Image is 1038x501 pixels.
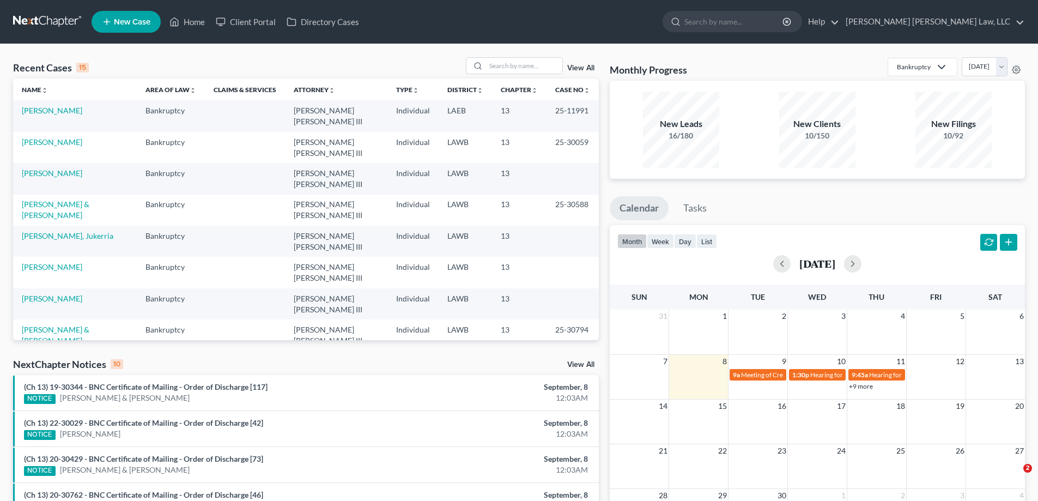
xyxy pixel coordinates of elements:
span: Fri [930,292,942,301]
a: [PERSON_NAME] [22,262,82,271]
span: 13 [1014,355,1025,368]
td: LAWB [439,195,492,226]
span: 11 [895,355,906,368]
td: Individual [387,163,439,194]
td: Individual [387,100,439,131]
span: 4 [900,310,906,323]
div: NextChapter Notices [13,358,123,371]
span: 12 [955,355,966,368]
td: Individual [387,319,439,351]
span: 22 [717,444,728,457]
td: 25-30059 [547,132,599,163]
h3: Monthly Progress [610,63,687,76]
span: Sat [988,292,1002,301]
a: [PERSON_NAME] [60,428,120,439]
td: 13 [492,226,547,257]
a: +9 more [849,382,873,390]
button: month [617,234,647,249]
span: 23 [776,444,787,457]
span: 27 [1014,444,1025,457]
span: Hearing for [PERSON_NAME] [810,371,895,379]
a: Attorneyunfold_more [294,86,335,94]
td: LAWB [439,226,492,257]
td: LAWB [439,288,492,319]
i: unfold_more [412,87,419,94]
button: list [696,234,717,249]
a: [PERSON_NAME] [22,137,82,147]
span: Hearing for [PERSON_NAME] & [PERSON_NAME] [869,371,1012,379]
td: Bankruptcy [137,132,205,163]
td: LAEB [439,100,492,131]
td: LAWB [439,319,492,351]
i: unfold_more [584,87,590,94]
span: 3 [840,310,847,323]
div: September, 8 [407,382,588,393]
span: 9:45a [852,371,868,379]
a: [PERSON_NAME] & [PERSON_NAME] [22,200,89,220]
td: Bankruptcy [137,257,205,288]
div: 10/150 [779,130,855,141]
div: 15 [76,63,89,73]
input: Search by name... [684,11,784,32]
div: NOTICE [24,430,56,440]
a: [PERSON_NAME] & [PERSON_NAME] [60,464,190,475]
span: New Case [114,18,150,26]
td: LAWB [439,163,492,194]
td: Bankruptcy [137,163,205,194]
a: (Ch 13) 22-30029 - BNC Certificate of Mailing - Order of Discharge [42] [24,418,263,427]
td: [PERSON_NAME] [PERSON_NAME] III [285,100,387,131]
div: 16/180 [643,130,719,141]
i: unfold_more [41,87,48,94]
a: Chapterunfold_more [501,86,538,94]
span: 26 [955,444,966,457]
td: Individual [387,257,439,288]
td: Individual [387,288,439,319]
td: Bankruptcy [137,195,205,226]
div: NOTICE [24,394,56,404]
td: [PERSON_NAME] [PERSON_NAME] III [285,257,387,288]
i: unfold_more [190,87,196,94]
h2: [DATE] [799,258,835,269]
a: Directory Cases [281,12,365,32]
a: [PERSON_NAME], Jukerria [22,231,113,240]
span: 14 [658,400,669,413]
td: 13 [492,132,547,163]
iframe: Intercom live chat [1001,464,1027,490]
div: 12:03AM [407,464,588,475]
a: [PERSON_NAME] & [PERSON_NAME] [22,325,89,345]
div: New Clients [779,118,855,130]
span: 9 [781,355,787,368]
td: [PERSON_NAME] [PERSON_NAME] III [285,132,387,163]
span: 6 [1018,310,1025,323]
span: 16 [776,400,787,413]
div: 12:03AM [407,393,588,403]
div: Bankruptcy [897,62,931,71]
td: [PERSON_NAME] [PERSON_NAME] III [285,163,387,194]
a: (Ch 13) 20-30429 - BNC Certificate of Mailing - Order of Discharge [73] [24,454,263,463]
a: Tasks [673,196,717,220]
td: LAWB [439,257,492,288]
div: September, 8 [407,490,588,500]
span: 24 [836,444,847,457]
i: unfold_more [329,87,335,94]
span: 18 [895,400,906,413]
i: unfold_more [531,87,538,94]
span: 17 [836,400,847,413]
td: 13 [492,257,547,288]
a: Area of Lawunfold_more [145,86,196,94]
td: 13 [492,163,547,194]
div: 12:03AM [407,428,588,439]
td: 13 [492,100,547,131]
td: Bankruptcy [137,100,205,131]
button: week [647,234,674,249]
span: 31 [658,310,669,323]
span: 7 [662,355,669,368]
span: 2 [781,310,787,323]
span: 2 [1023,464,1032,473]
a: [PERSON_NAME] [PERSON_NAME] Law, LLC [840,12,1024,32]
div: September, 8 [407,418,588,428]
a: [PERSON_NAME] [22,294,82,303]
a: Nameunfold_more [22,86,48,94]
a: Home [164,12,210,32]
span: 1 [721,310,728,323]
